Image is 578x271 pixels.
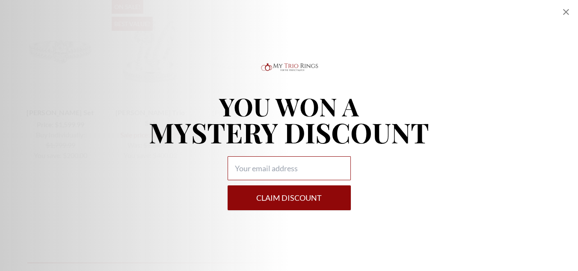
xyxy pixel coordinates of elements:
p: MYSTERY DISCOUNT [149,119,429,146]
img: Logo [259,61,319,73]
p: YOU WON A [149,94,429,119]
input: Your email address [228,156,351,180]
div: Close popup [561,7,571,17]
button: Claim DISCOUNT [228,185,351,210]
